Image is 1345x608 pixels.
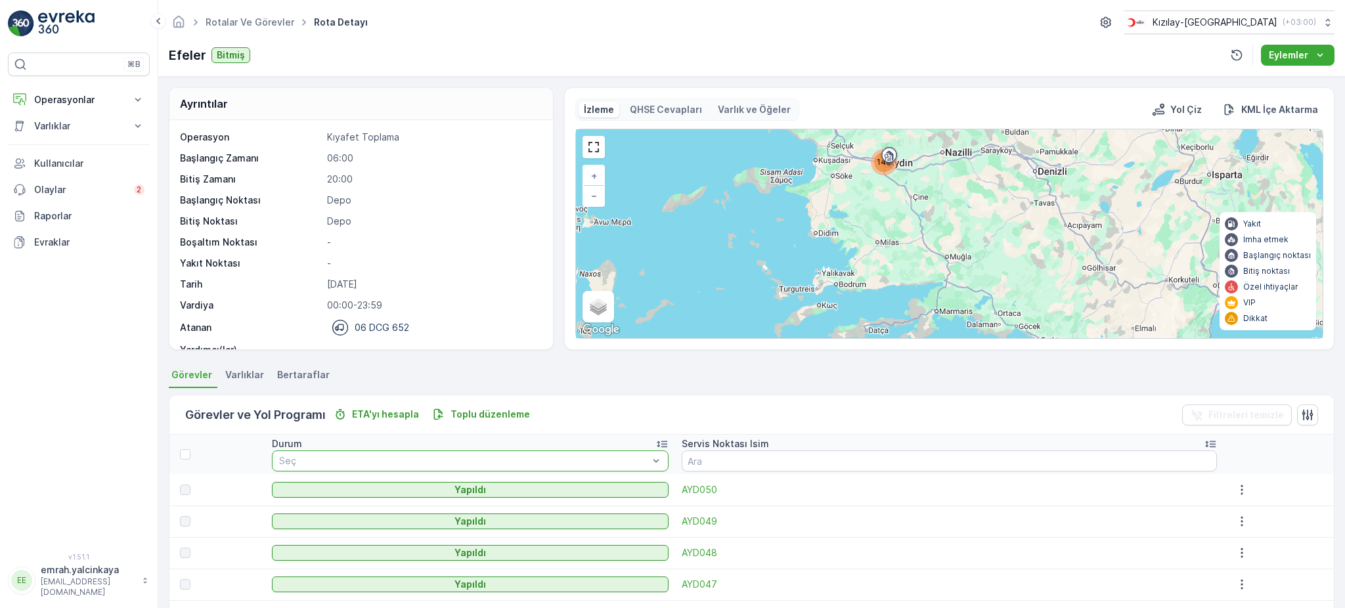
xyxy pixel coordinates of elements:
div: Toggle Row Selected [180,579,190,590]
p: Varlık ve Öğeler [718,103,791,116]
a: AYD048 [682,546,1217,559]
p: 06:00 [327,152,540,165]
p: Kıyafet Toplama [327,131,540,144]
span: Görevler [171,368,212,381]
p: Operasyon [180,131,322,144]
p: Olaylar [34,183,126,196]
a: Raporlar [8,203,150,229]
a: Ana Sayfa [171,20,186,31]
span: − [591,190,598,201]
p: ETA'yı hesapla [352,408,419,421]
p: - [327,257,540,270]
p: Yakıt Noktası [180,257,322,270]
p: VIP [1243,297,1256,308]
p: Bitiş noktası [1243,266,1290,276]
p: Yapıldı [454,578,486,591]
a: AYD050 [682,483,1217,496]
button: Yol Çiz [1147,102,1207,118]
p: ⌘B [127,59,141,70]
p: Operasyonlar [34,93,123,106]
a: View Fullscreen [584,137,604,157]
p: İmha etmek [1243,234,1289,245]
img: k%C4%B1z%C4%B1lay_D5CCths.png [1124,15,1147,30]
p: Depo [327,215,540,228]
p: İzleme [584,103,614,116]
div: Toggle Row Selected [180,548,190,558]
div: EE [11,570,32,591]
a: Bu bölgeyi Google Haritalar'da açın (yeni pencerede açılır) [579,321,623,338]
button: ETA'yı hesapla [328,406,424,422]
a: Olaylar2 [8,177,150,203]
button: Bitmiş [211,47,250,63]
button: EEemrah.yalcinkaya[EMAIL_ADDRESS][DOMAIN_NAME] [8,563,150,597]
p: QHSE Cevapları [630,103,702,116]
p: Yardımcı(lar) [180,343,322,357]
span: 149 [877,157,891,167]
p: Depo [327,194,540,207]
a: Evraklar [8,229,150,255]
p: 2 [137,185,142,195]
p: Kızılay-[GEOGRAPHIC_DATA] [1153,16,1277,29]
p: Ayrıntılar [180,96,228,112]
p: Yapıldı [454,515,486,528]
p: Bitiş Noktası [180,215,322,228]
p: Varlıklar [34,119,123,133]
p: Bitiş Zamanı [180,173,322,186]
p: [EMAIL_ADDRESS][DOMAIN_NAME] [41,576,135,597]
p: Atanan [180,321,211,334]
p: Başlangıç Noktası [180,194,322,207]
p: Raporlar [34,209,144,223]
p: - [327,343,540,357]
p: Başlangıç Zamanı [180,152,322,165]
a: Uzaklaştır [584,186,604,206]
p: Toplu düzenleme [451,408,530,421]
p: Yapıldı [454,546,486,559]
p: Yapıldı [454,483,486,496]
img: logo_light-DOdMpM7g.png [38,11,95,37]
p: 06 DCG 652 [355,321,409,334]
span: Rota Detayı [311,16,370,29]
p: 20:00 [327,173,540,186]
p: Boşaltım Noktası [180,236,322,249]
div: Toggle Row Selected [180,485,190,495]
p: Görevler ve Yol Programı [185,406,326,424]
img: logo [8,11,34,37]
span: Bertaraflar [277,368,330,381]
p: Efeler [169,45,206,65]
p: Kullanıcılar [34,157,144,170]
p: Servis Noktası Isim [682,437,769,450]
span: Varlıklar [225,368,264,381]
button: Operasyonlar [8,87,150,113]
button: KML İçe Aktarma [1218,102,1323,118]
p: Özel ihtiyaçlar [1243,282,1298,292]
span: v 1.51.1 [8,553,150,561]
button: Varlıklar [8,113,150,139]
span: AYD049 [682,515,1217,528]
p: Eylemler [1269,49,1308,62]
a: Yakınlaştır [584,166,604,186]
p: [DATE] [327,278,540,291]
a: AYD047 [682,578,1217,591]
input: Ara [682,450,1217,471]
p: Yol Çiz [1170,103,1202,116]
p: KML İçe Aktarma [1241,103,1318,116]
p: 00:00-23:59 [327,299,540,312]
button: Yapıldı [272,576,668,592]
button: Toplu düzenleme [427,406,535,422]
p: ( +03:00 ) [1283,17,1316,28]
a: Rotalar ve Görevler [206,16,294,28]
p: Vardiya [180,299,322,312]
p: Yakıt [1243,219,1261,229]
a: Kullanıcılar [8,150,150,177]
div: Toggle Row Selected [180,516,190,527]
button: Yapıldı [272,482,668,498]
span: + [591,170,597,181]
img: Google [579,321,623,338]
p: Bitmiş [217,49,245,62]
button: Filtreleri temizle [1182,404,1292,425]
p: Evraklar [34,236,144,249]
p: Durum [272,437,302,450]
button: Yapıldı [272,545,668,561]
